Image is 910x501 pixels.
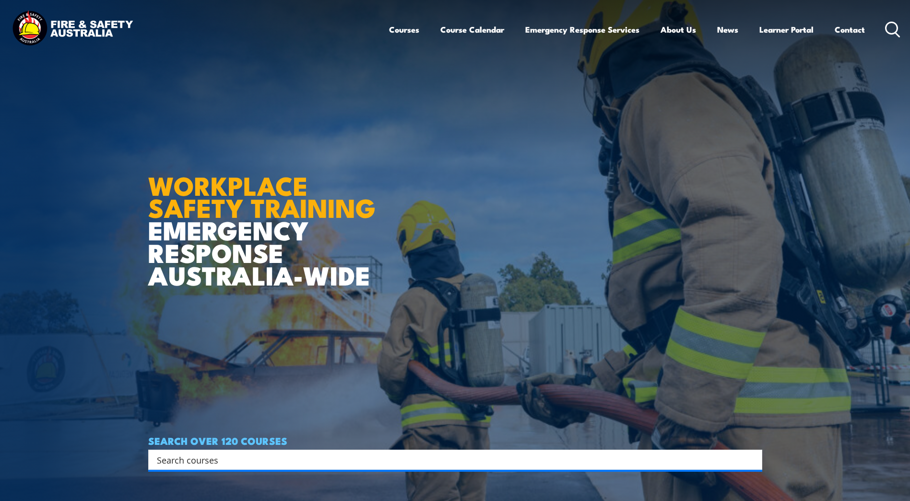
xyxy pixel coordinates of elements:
[661,17,696,42] a: About Us
[717,17,738,42] a: News
[148,435,762,446] h4: SEARCH OVER 120 COURSES
[440,17,504,42] a: Course Calendar
[159,453,743,466] form: Search form
[745,453,759,466] button: Search magnifier button
[525,17,639,42] a: Emergency Response Services
[759,17,814,42] a: Learner Portal
[835,17,865,42] a: Contact
[389,17,419,42] a: Courses
[148,150,383,286] h1: EMERGENCY RESPONSE AUSTRALIA-WIDE
[157,453,741,467] input: Search input
[148,165,376,227] strong: WORKPLACE SAFETY TRAINING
